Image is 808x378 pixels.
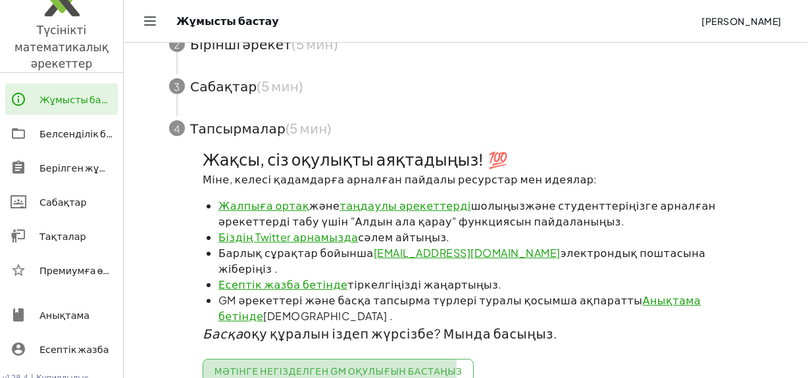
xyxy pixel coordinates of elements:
a: Берілген жұмыс [5,152,118,183]
font: 2 [174,38,180,51]
button: 2Бірінші әрекет(5 мин) [153,23,778,65]
font: сәлем айтыңыз [358,230,446,244]
font: Есептік жазба [39,343,109,355]
font: Міне, келесі қадамдарға арналған пайдалы ресурстар мен идеялар: [203,172,597,186]
font: бе? Мында басыңыз. [418,325,557,341]
font: Премиумға өтіңіз! [39,264,128,276]
button: Навигацияны ауыстырып қосу [139,11,161,32]
font: Түсінікті математикалық [14,22,109,54]
font: тіркелгіңізді жаңартыңыз [347,277,498,291]
font: Берілген жұмыс [39,162,119,174]
font: 4 [174,122,180,135]
a: Жұмысты бастау [5,83,118,115]
font: [DEMOGRAPHIC_DATA] . [263,309,393,323]
font: 💯 [488,149,508,169]
a: таңдаулы әрекеттерді [340,199,470,212]
font: Анықтама [39,309,89,321]
font: және [309,199,340,212]
button: 4Тапсырмалар(5 мин) [153,107,778,149]
font: әрекеттер [31,56,93,70]
a: Анықтама [5,299,118,331]
a: Жалпыға ортақ [218,199,309,212]
a: Біздің Twitter арнамызда [218,230,358,244]
font: . [446,230,450,244]
font: GM әрекеттері және басқа тапсырма түрлері туралы қосымша ақпаратты [218,293,643,307]
font: 3 [174,80,180,93]
button: [PERSON_NAME] [691,9,792,33]
font: оқу құралын іздеп жүрсіз [243,325,418,341]
font: Мәтінге негізделген GM оқулығын бастаңыз [214,365,462,377]
font: Жақсы, сіз оқулықты аяқтадыңыз! [203,149,483,169]
a: [EMAIL_ADDRESS][DOMAIN_NAME] [374,246,561,260]
font: шолыңыз [471,199,526,212]
a: Есептік жазба [5,333,118,365]
font: . [498,277,502,291]
a: Сабақтар [5,186,118,218]
font: [PERSON_NAME] [702,15,782,27]
font: Жұмысты бастау [39,93,123,105]
font: Тақталар [39,230,86,242]
font: Сабақтар [39,196,87,208]
font: Белсенділік банкі [39,128,126,139]
font: Барлық сұрақтар бойынша [218,246,374,260]
a: Есептік жазба бетінде [218,277,347,291]
button: 3Сабақтар(5 мин) [153,65,778,107]
a: Тақталар [5,220,118,252]
font: Басқа [203,325,243,341]
a: Белсенділік банкі [5,118,118,149]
